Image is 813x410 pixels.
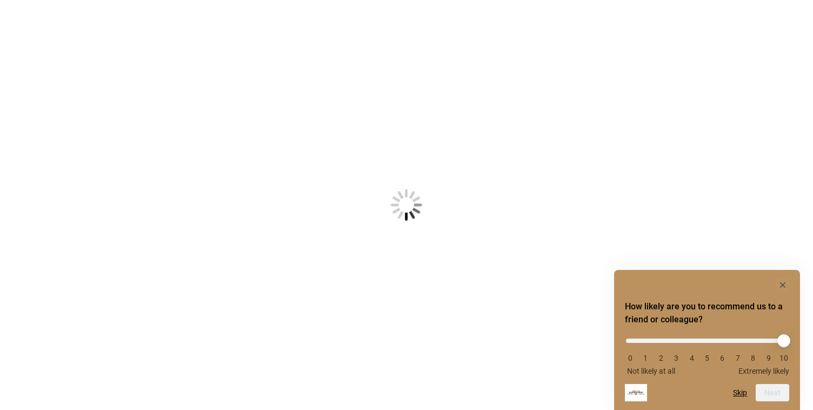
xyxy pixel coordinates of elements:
span: Not likely at all [627,367,675,375]
button: Next question [756,384,789,401]
li: 2 [656,354,667,362]
li: 3 [671,354,682,362]
li: 0 [625,354,636,362]
h2: How likely are you to recommend us to a friend or colleague? Select an option from 0 to 10, with ... [625,300,789,326]
button: Hide survey [776,279,789,292]
li: 6 [717,354,728,362]
div: How likely are you to recommend us to a friend or colleague? Select an option from 0 to 10, with ... [625,279,789,401]
button: Skip [733,388,747,397]
li: 8 [748,354,758,362]
li: 1 [640,354,651,362]
li: 10 [778,354,789,362]
div: How likely are you to recommend us to a friend or colleague? Select an option from 0 to 10, with ... [625,330,789,375]
img: Loading [337,136,476,274]
span: Extremely likely [738,367,789,375]
li: 7 [732,354,743,362]
li: 5 [702,354,712,362]
li: 4 [687,354,697,362]
li: 9 [763,354,774,362]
